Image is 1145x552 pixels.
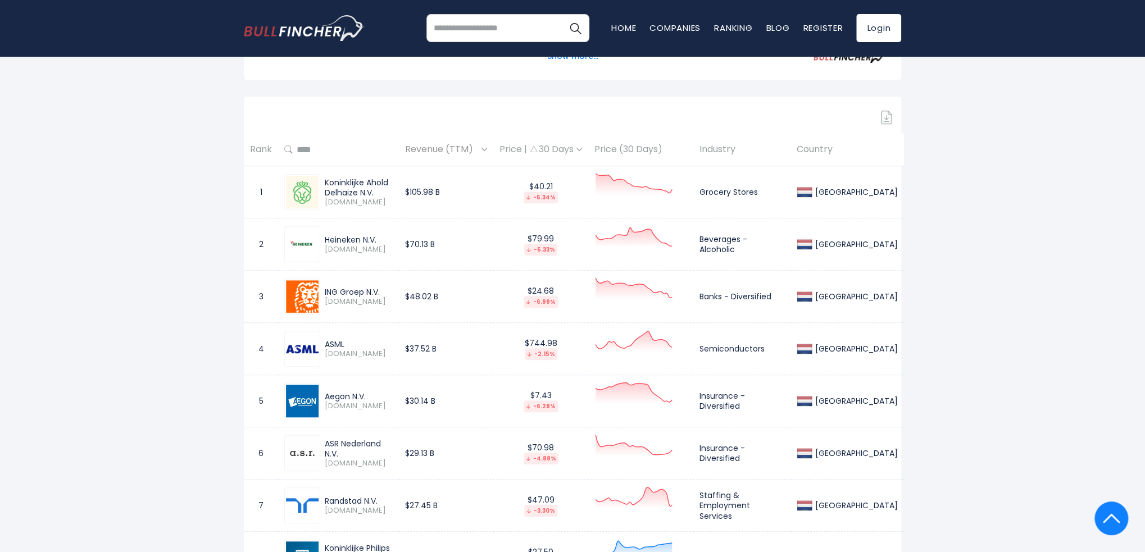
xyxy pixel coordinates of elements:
td: Insurance - Diversified [693,427,790,480]
span: [DOMAIN_NAME] [325,297,393,307]
img: AD.AS.png [286,176,319,208]
div: ASML [325,339,393,349]
td: Insurance - Diversified [693,375,790,427]
th: Industry [693,133,790,166]
img: AGN.AS.png [286,385,319,417]
button: Show more... [540,47,605,66]
div: -3.30% [524,505,557,517]
div: [GEOGRAPHIC_DATA] [812,500,898,510]
div: ING Groep N.V. [325,287,393,297]
div: -6.99% [524,296,558,308]
div: -5.33% [524,244,557,256]
td: 4 [244,323,278,375]
td: 3 [244,271,278,323]
a: Home [611,22,636,34]
div: [GEOGRAPHIC_DATA] [812,396,898,406]
div: -5.34% [524,191,558,203]
img: INGA.AS.png [286,280,319,313]
button: Search [561,14,589,42]
td: Beverages - Alcoholic [693,218,790,271]
td: Banks - Diversified [693,271,790,323]
td: 1 [244,166,278,218]
td: $48.02 B [399,271,493,323]
img: RAND.AS.png [286,489,319,522]
span: [DOMAIN_NAME] [325,506,393,515]
a: Login [856,14,901,42]
td: Grocery Stores [693,166,790,218]
td: $27.45 B [399,480,493,532]
td: $29.13 B [399,427,493,480]
div: $70.98 [499,442,582,464]
td: 7 [244,480,278,532]
a: Blog [766,22,789,34]
img: HEIA.AS.png [286,233,319,256]
td: 5 [244,375,278,427]
div: [GEOGRAPHIC_DATA] [812,344,898,354]
img: bullfincher logo [244,15,365,41]
a: Go to homepage [244,15,365,41]
div: $24.68 [499,286,582,308]
div: Randstad N.V. [325,496,393,506]
div: [GEOGRAPHIC_DATA] [812,239,898,249]
td: 6 [244,427,278,480]
div: [GEOGRAPHIC_DATA] [812,448,898,458]
th: Price (30 Days) [588,133,693,166]
td: Staffing & Employment Services [693,480,790,532]
div: Price | 30 Days [499,144,582,156]
td: Semiconductors [693,323,790,375]
a: Companies [649,22,701,34]
span: [DOMAIN_NAME] [325,459,393,468]
div: $7.43 [499,390,582,412]
a: Register [803,22,843,34]
th: Rank [244,133,278,166]
div: $47.09 [499,495,582,517]
span: Revenue (TTM) [405,141,479,158]
div: -4.88% [524,453,558,464]
td: $30.14 B [399,375,493,427]
img: ASRNL.AS.png [286,437,319,469]
td: 2 [244,218,278,271]
td: $37.52 B [399,323,493,375]
td: $105.98 B [399,166,493,218]
div: -6.29% [524,400,558,412]
span: [DOMAIN_NAME] [325,198,393,207]
img: ASML.AS.png [286,345,319,354]
div: $744.98 [499,338,582,360]
div: Aegon N.V. [325,391,393,402]
a: Ranking [714,22,752,34]
td: $70.13 B [399,218,493,271]
div: $79.99 [499,234,582,256]
div: [GEOGRAPHIC_DATA] [812,187,898,197]
div: $40.21 [499,181,582,203]
div: -2.15% [525,348,557,360]
span: [DOMAIN_NAME] [325,349,393,359]
div: Heineken N.V. [325,235,393,245]
span: [DOMAIN_NAME] [325,245,393,254]
div: [GEOGRAPHIC_DATA] [812,291,898,302]
div: ASR Nederland N.V. [325,439,393,459]
div: Koninklijke Ahold Delhaize N.V. [325,177,393,198]
span: [DOMAIN_NAME] [325,402,393,411]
